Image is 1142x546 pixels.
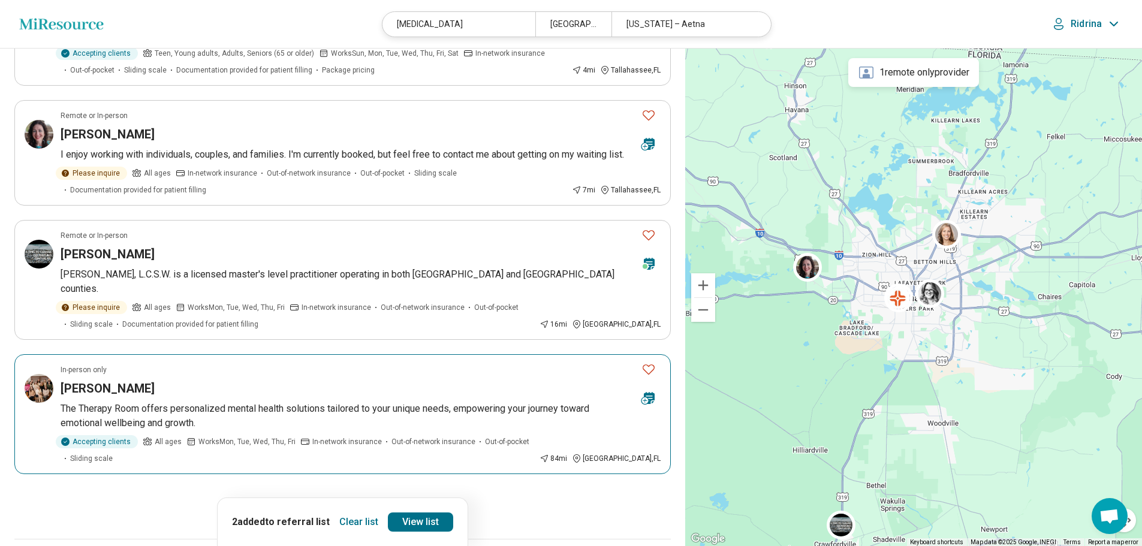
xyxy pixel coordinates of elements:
[540,453,567,464] div: 84 mi
[61,380,155,397] h3: [PERSON_NAME]
[61,364,107,375] p: In-person only
[144,168,171,179] span: All ages
[637,223,661,248] button: Favorite
[475,48,545,59] span: In-network insurance
[144,302,171,313] span: All ages
[1071,18,1102,30] p: Ridrina
[302,302,371,313] span: In-network insurance
[474,302,519,313] span: Out-of-pocket
[637,357,661,382] button: Favorite
[188,302,285,313] span: Works Mon, Tue, Wed, Thu, Fri
[335,512,383,532] button: Clear list
[485,436,529,447] span: Out-of-pocket
[360,168,405,179] span: Out-of-pocket
[198,436,296,447] span: Works Mon, Tue, Wed, Thu, Fri
[691,273,715,297] button: Zoom in
[61,126,155,143] h3: [PERSON_NAME]
[331,48,459,59] span: Works Sun, Mon, Tue, Wed, Thu, Fri, Sat
[414,168,457,179] span: Sliding scale
[56,167,127,180] div: Please inquire
[56,301,127,314] div: Please inquire
[70,453,113,464] span: Sliding scale
[572,185,595,195] div: 7 mi
[971,539,1056,545] span: Map data ©2025 Google, INEGI
[637,103,661,128] button: Favorite
[188,168,257,179] span: In-network insurance
[265,516,330,527] span: to referral list
[61,110,128,121] p: Remote or In-person
[61,402,661,430] p: The Therapy Room offers personalized mental health solutions tailored to your unique needs, empow...
[691,298,715,322] button: Zoom out
[848,58,979,87] div: 1 remote only provider
[572,319,661,330] div: [GEOGRAPHIC_DATA] , FL
[124,65,167,76] span: Sliding scale
[56,47,138,60] div: Accepting clients
[600,185,661,195] div: Tallahassee , FL
[535,12,611,37] div: [GEOGRAPHIC_DATA], [GEOGRAPHIC_DATA], [GEOGRAPHIC_DATA]
[1088,539,1138,545] a: Report a map error
[61,230,128,241] p: Remote or In-person
[70,319,113,330] span: Sliding scale
[312,436,382,447] span: In-network insurance
[267,168,351,179] span: Out-of-network insurance
[155,48,314,59] span: Teen, Young adults, Adults, Seniors (65 or older)
[61,147,661,162] p: I enjoy working with individuals, couples, and families. I'm currently booked, but feel free to c...
[155,436,182,447] span: All ages
[122,319,258,330] span: Documentation provided for patient filling
[56,435,138,448] div: Accepting clients
[232,515,330,529] p: 2 added
[388,512,453,532] a: View list
[176,65,312,76] span: Documentation provided for patient filling
[381,302,465,313] span: Out-of-network insurance
[61,267,661,296] p: [PERSON_NAME], L.C.S.W. is a licensed master's level practitioner operating in both [GEOGRAPHIC_D...
[391,436,475,447] span: Out-of-network insurance
[600,65,661,76] div: Tallahassee , FL
[611,12,764,37] div: [US_STATE] – Aetna
[382,12,535,37] div: [MEDICAL_DATA]
[70,185,206,195] span: Documentation provided for patient filling
[572,65,595,76] div: 4 mi
[61,246,155,263] h3: [PERSON_NAME]
[70,65,114,76] span: Out-of-pocket
[322,65,375,76] span: Package pricing
[1092,498,1128,534] div: Open chat
[1063,539,1081,545] a: Terms (opens in new tab)
[572,453,661,464] div: [GEOGRAPHIC_DATA] , FL
[540,319,567,330] div: 16 mi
